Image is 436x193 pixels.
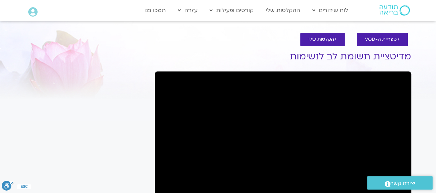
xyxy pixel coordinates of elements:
h1: מדיטציית תשומת לב לנשימות [155,51,411,62]
a: עזרה [174,4,201,17]
span: יצירת קשר [391,179,415,188]
a: תמכו בנו [141,4,169,17]
a: לספריית ה-VOD [357,33,408,46]
a: יצירת קשר [367,176,433,190]
a: להקלטות שלי [300,33,345,46]
span: להקלטות שלי [308,37,336,42]
a: קורסים ופעילות [206,4,257,17]
span: לספריית ה-VOD [365,37,399,42]
a: ההקלטות שלי [262,4,304,17]
img: תודעה בריאה [379,5,410,16]
a: לוח שידורים [309,4,352,17]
